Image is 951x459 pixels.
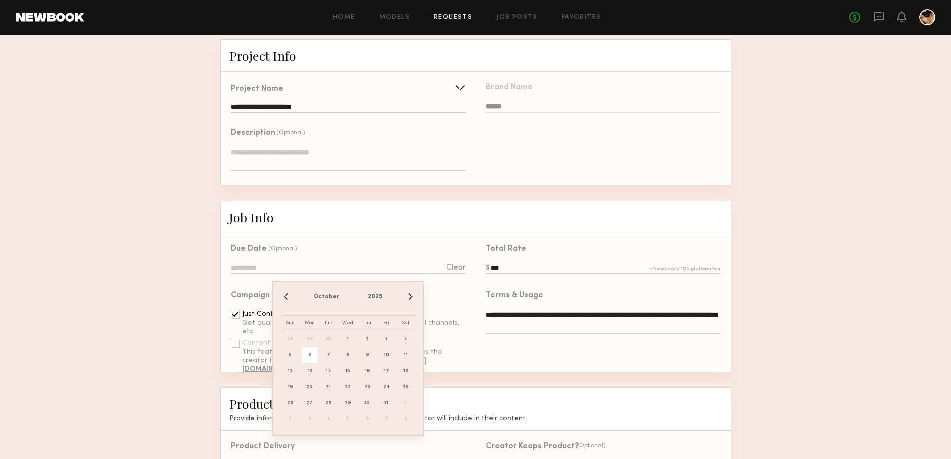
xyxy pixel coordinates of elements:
span: 16 [359,363,375,379]
div: Due Date [231,245,267,253]
th: weekday [396,315,415,331]
span: 8 [340,347,356,363]
span: 28 [320,395,336,411]
span: 25 [398,379,414,395]
div: (Optional) [577,442,606,449]
a: Job Posts [496,14,538,21]
div: Product Delivery [231,443,295,451]
span: 10 [378,347,394,363]
th: weekday [338,315,358,331]
span: Project Info [229,47,296,64]
span: 2025 [368,294,382,300]
button: 2025 [361,289,389,304]
span: 11 [398,347,414,363]
span: 5 [340,411,356,427]
span: 1 [398,395,414,411]
span: 28 [282,331,298,347]
span: 6 [359,411,375,427]
span: 24 [378,379,394,395]
span: 23 [359,379,375,395]
span: 8 [398,411,414,427]
span: 19 [282,379,298,395]
span: 27 [302,395,317,411]
b: [EMAIL_ADDRESS][DOMAIN_NAME] [242,357,426,372]
span: 7 [378,411,394,427]
span: 21 [320,379,336,395]
span: 4 [398,331,414,347]
a: Home [333,14,355,21]
div: Terms & Usage [486,292,543,300]
span: 3 [302,411,317,427]
div: Clear [446,264,466,272]
a: Favorites [562,14,601,21]
span: 17 [378,363,394,379]
span: 18 [398,363,414,379]
span: 15 [340,363,356,379]
span: 31 [378,395,394,411]
div: Content + Post [242,340,294,347]
div: This feature is not available yet. If your project requires the creator to post, please reach out... [242,348,465,373]
div: Campaign Type [231,292,290,300]
span: 7 [320,347,336,363]
a: Requests [434,14,472,21]
span: 5 [282,347,298,363]
span: 14 [320,363,336,379]
div: Creator Keeps Product? [486,443,579,451]
span: 4 [320,411,336,427]
th: weekday [377,315,396,331]
th: weekday [300,315,319,331]
span: 3 [378,331,394,347]
div: Project Name [231,85,283,93]
div: (Optional) [268,245,297,252]
span: 9 [359,347,375,363]
h3: Provide information about the product or service the creator will include in their content. [229,414,722,423]
span: 1 [340,331,356,347]
span: Product/Service [229,395,320,412]
span: October [314,294,339,300]
span: Job Info [229,209,274,225]
div: Get quality UGC, edited or raw, for your website, social channels, etc. [242,319,465,336]
div: Total Rate [486,245,526,253]
span: 29 [340,395,356,411]
span: 13 [302,363,317,379]
span: 2 [282,411,298,427]
a: Models [379,14,410,21]
th: weekday [357,315,377,331]
div: Description [231,129,275,137]
th: weekday [319,315,338,331]
span: 20 [302,379,317,395]
span: 30 [320,331,336,347]
span: 29 [302,331,317,347]
span: 30 [359,395,375,411]
div: (Optional) [276,129,305,136]
bs-datepicker-container: calendar [272,281,424,436]
button: October [307,289,346,304]
span: 6 [302,347,317,363]
span: 12 [282,363,298,379]
span: 26 [282,395,298,411]
div: Just Content [242,311,285,318]
span: 2 [359,331,375,347]
span: 22 [340,379,356,395]
th: weekday [281,315,300,331]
